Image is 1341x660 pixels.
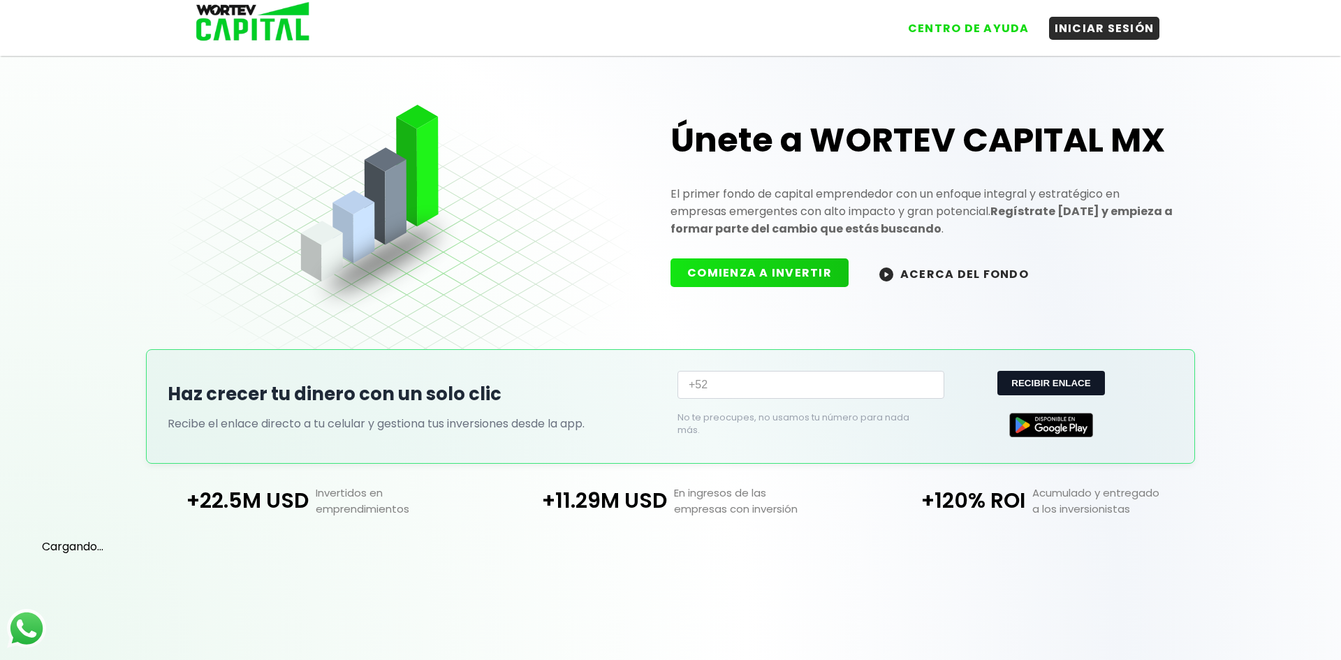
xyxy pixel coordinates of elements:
p: Recibe el enlace directo a tu celular y gestiona tus inversiones desde la app. [168,415,664,432]
button: CENTRO DE AYUDA [902,17,1035,40]
img: logos_whatsapp-icon.242b2217.svg [7,609,46,648]
img: wortev-capital-acerca-del-fondo [879,267,893,281]
p: Cargando... [42,538,1299,555]
button: COMIENZA A INVERTIR [670,258,849,287]
p: Acumulado y entregado a los inversionistas [1025,485,1208,517]
p: +120% ROI [850,485,1026,517]
a: INICIAR SESIÓN [1035,6,1160,40]
strong: Regístrate [DATE] y empieza a formar parte del cambio que estás buscando [670,203,1173,237]
button: INICIAR SESIÓN [1049,17,1160,40]
p: +11.29M USD [492,485,668,517]
p: No te preocupes, no usamos tu número para nada más. [677,411,922,437]
h2: Haz crecer tu dinero con un solo clic [168,381,664,408]
button: ACERCA DEL FONDO [863,258,1046,288]
button: RECIBIR ENLACE [997,371,1104,395]
p: En ingresos de las empresas con inversión [667,485,850,517]
p: El primer fondo de capital emprendedor con un enfoque integral y estratégico en empresas emergent... [670,185,1173,237]
p: Invertidos en emprendimientos [309,485,492,517]
h1: Únete a WORTEV CAPITAL MX [670,118,1173,163]
p: +22.5M USD [133,485,309,517]
a: COMIENZA A INVERTIR [670,265,863,281]
img: Google Play [1009,413,1093,437]
a: CENTRO DE AYUDA [888,6,1035,40]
